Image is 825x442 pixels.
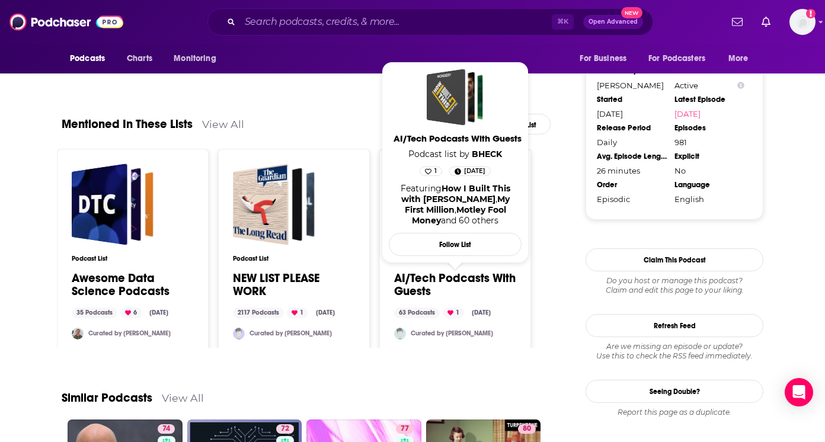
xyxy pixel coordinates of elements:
[586,314,763,337] button: Refresh Feed
[455,204,456,215] span: ,
[586,276,763,295] div: Claim and edit this page to your liking.
[586,248,763,271] button: Claim This Podcast
[737,81,744,90] button: Show Info
[597,194,667,204] div: Episodic
[391,133,524,149] a: AI/Tech Podcasts With Guests
[396,424,414,434] a: 77
[674,81,744,90] div: Active
[394,272,516,298] a: AI/Tech Podcasts With Guests
[158,424,175,434] a: 74
[411,329,493,337] a: Curated by [PERSON_NAME]
[233,255,355,262] h3: Podcast List
[162,423,170,435] span: 74
[240,12,552,31] input: Search podcasts, credits, & more...
[250,329,332,337] a: Curated by [PERSON_NAME]
[597,137,667,147] div: Daily
[62,47,120,70] button: open menu
[120,308,142,318] div: 6
[806,9,816,18] svg: Add a profile image
[62,390,152,405] a: Similar Podcasts
[597,152,667,161] div: Avg. Episode Length
[391,133,524,144] span: AI/Tech Podcasts With Guests
[405,194,510,215] a: My First Million
[757,12,775,32] a: Show notifications dropdown
[9,11,123,33] img: Podchaser - Follow, Share and Rate Podcasts
[233,164,315,245] a: NEW LIST PLEASE WORK
[88,329,171,337] a: Curated by [PERSON_NAME]
[443,308,464,318] div: 1
[394,308,440,318] div: 63 Podcasts
[472,149,502,159] a: BHECK
[727,12,747,32] a: Show notifications dropdown
[641,47,722,70] button: open menu
[427,69,484,126] a: AI/Tech Podcasts With Guests
[789,9,816,35] img: User Profile
[165,47,231,70] button: open menu
[597,166,667,175] div: 26 minutes
[145,308,173,318] div: [DATE]
[281,423,289,435] span: 72
[162,392,204,404] a: View All
[464,165,485,177] span: [DATE]
[276,424,294,434] a: 72
[394,328,406,339] img: BHECK
[674,109,744,118] a: [DATE]
[233,272,355,298] a: NEW LIST PLEASE WORK
[434,165,437,177] span: 1
[207,8,653,36] div: Search podcasts, credits, & more...
[72,308,117,318] div: 35 Podcasts
[72,255,194,262] h3: Podcast List
[597,95,667,104] div: Started
[789,9,816,35] span: Logged in as HWdata
[597,123,667,133] div: Release Period
[674,180,744,190] div: Language
[674,95,744,104] div: Latest Episode
[586,380,763,403] a: Seeing Double?
[412,204,506,226] a: Motley Fool Money
[127,50,152,67] span: Charts
[495,194,497,204] span: ,
[404,149,507,159] span: Podcast list by
[72,272,194,298] a: Awesome Data Science Podcasts
[720,47,763,70] button: open menu
[589,19,638,25] span: Open Advanced
[586,276,763,286] span: Do you host or manage this podcast?
[586,342,763,361] div: Are we missing an episode or update? Use this to check the RSS feed immediately.
[674,152,744,161] div: Explicit
[287,308,308,318] div: 1
[119,47,159,70] a: Charts
[621,7,642,18] span: New
[785,378,813,406] div: Open Intercom Messenger
[523,423,531,435] span: 80
[394,183,517,226] div: Featuring and 60 others
[420,166,442,176] button: 1 Likes
[518,424,536,434] a: 80
[401,423,409,435] span: 77
[467,308,495,318] div: [DATE]
[389,233,522,256] button: Follow List
[202,118,244,130] a: View All
[233,328,245,339] img: cduhigg
[674,166,744,175] div: No
[586,408,763,417] div: Report this page as a duplicate.
[648,50,705,67] span: For Podcasters
[583,15,643,29] button: Open AdvancedNew
[72,164,154,245] a: Awesome Data Science Podcasts
[580,50,626,67] span: For Business
[674,137,744,147] div: 981
[174,50,216,67] span: Monitoring
[72,328,84,339] img: alexey
[70,50,105,67] span: Podcasts
[233,308,284,318] div: 2117 Podcasts
[728,50,749,67] span: More
[62,117,193,132] a: Mentioned In These Lists
[789,9,816,35] button: Show profile menu
[674,123,744,133] div: Episodes
[311,308,340,318] div: [DATE]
